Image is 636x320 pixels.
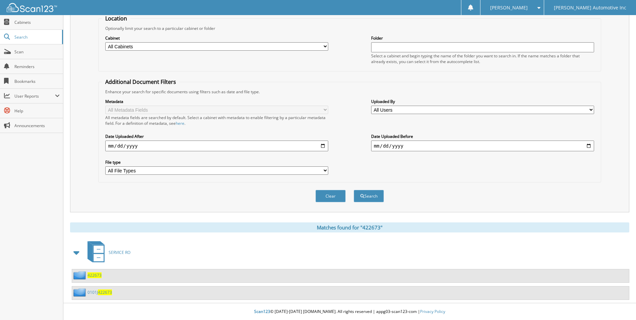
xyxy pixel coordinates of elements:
[554,6,626,10] span: [PERSON_NAME] Automotive Inc
[14,64,60,69] span: Reminders
[88,289,112,295] a: 0101J422673
[14,19,60,25] span: Cabinets
[102,15,130,22] legend: Location
[7,3,57,12] img: scan123-logo-white.svg
[63,304,636,320] div: © [DATE]-[DATE] [DOMAIN_NAME]. All rights reserved | appg03-scan123-com |
[371,99,594,104] label: Uploaded By
[490,6,528,10] span: [PERSON_NAME]
[14,49,60,55] span: Scan
[420,309,445,314] a: Privacy Policy
[105,99,328,104] label: Metadata
[602,288,636,320] iframe: Chat Widget
[73,271,88,279] img: folder2.png
[102,78,179,86] legend: Additional Document Filters
[371,141,594,151] input: end
[371,53,594,64] div: Select a cabinet and begin typing the name of the folder you want to search in. If the name match...
[14,78,60,84] span: Bookmarks
[315,190,346,202] button: Clear
[98,289,112,295] span: 422673
[73,288,88,297] img: folder2.png
[83,239,130,266] a: SERVICE RO
[102,89,597,95] div: Enhance your search for specific documents using filters such as date and file type.
[14,93,55,99] span: User Reports
[105,115,328,126] div: All metadata fields are searched by default. Select a cabinet with metadata to enable filtering b...
[14,34,59,40] span: Search
[176,120,184,126] a: here
[105,134,328,139] label: Date Uploaded After
[14,123,60,128] span: Announcements
[109,250,130,255] span: SERVICE RO
[371,35,594,41] label: Folder
[371,134,594,139] label: Date Uploaded Before
[102,25,597,31] div: Optionally limit your search to a particular cabinet or folder
[14,108,60,114] span: Help
[105,141,328,151] input: start
[105,159,328,165] label: File type
[354,190,384,202] button: Search
[254,309,270,314] span: Scan123
[105,35,328,41] label: Cabinet
[88,272,102,278] a: 422673
[70,222,629,232] div: Matches found for "422673"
